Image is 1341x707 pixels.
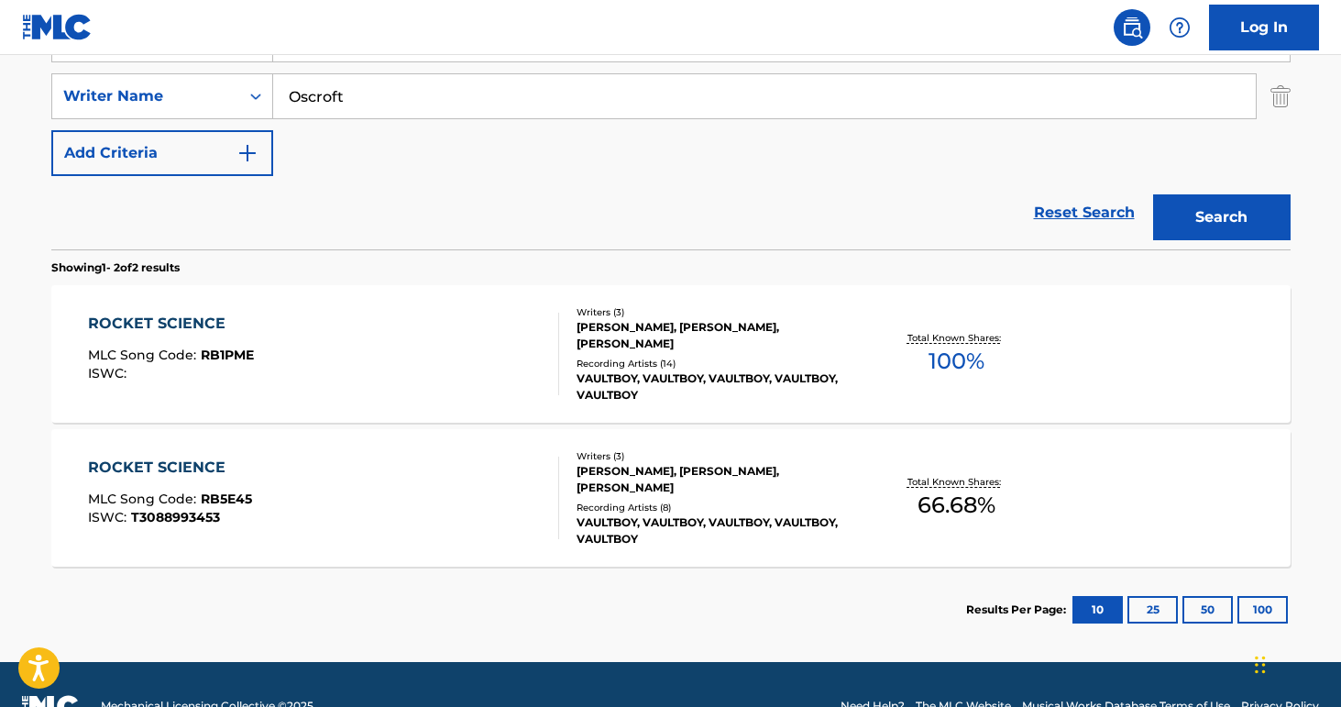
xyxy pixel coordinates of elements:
[929,345,984,378] span: 100 %
[1161,9,1198,46] div: Help
[577,370,853,403] div: VAULTBOY, VAULTBOY, VAULTBOY, VAULTBOY, VAULTBOY
[1237,596,1288,624] button: 100
[577,449,853,463] div: Writers ( 3 )
[1072,596,1123,624] button: 10
[918,489,995,522] span: 66.68 %
[907,475,1006,489] p: Total Known Shares:
[907,331,1006,345] p: Total Known Shares:
[577,501,853,514] div: Recording Artists ( 8 )
[131,509,220,525] span: T3088993453
[63,85,228,107] div: Writer Name
[1182,596,1233,624] button: 50
[1270,73,1291,119] img: Delete Criterion
[201,347,254,363] span: RB1PME
[1025,193,1144,233] a: Reset Search
[577,305,853,319] div: Writers ( 3 )
[201,491,252,507] span: RB5E45
[88,347,201,363] span: MLC Song Code :
[1169,17,1191,39] img: help
[577,463,853,496] div: [PERSON_NAME], [PERSON_NAME], [PERSON_NAME]
[236,142,258,164] img: 9d2ae6d4665cec9f34b9.svg
[51,130,273,176] button: Add Criteria
[51,260,180,276] p: Showing 1 - 2 of 2 results
[1121,17,1143,39] img: search
[1255,637,1266,692] div: Drag
[88,491,201,507] span: MLC Song Code :
[1209,5,1319,50] a: Log In
[88,509,131,525] span: ISWC :
[577,514,853,547] div: VAULTBOY, VAULTBOY, VAULTBOY, VAULTBOY, VAULTBOY
[1127,596,1178,624] button: 25
[51,285,1291,423] a: ROCKET SCIENCEMLC Song Code:RB1PMEISWC:Writers (3)[PERSON_NAME], [PERSON_NAME], [PERSON_NAME]Reco...
[88,313,254,335] div: ROCKET SCIENCE
[88,457,252,479] div: ROCKET SCIENCE
[1153,194,1291,240] button: Search
[51,429,1291,567] a: ROCKET SCIENCEMLC Song Code:RB5E45ISWC:T3088993453Writers (3)[PERSON_NAME], [PERSON_NAME], [PERSO...
[1114,9,1150,46] a: Public Search
[22,14,93,40] img: MLC Logo
[577,319,853,352] div: [PERSON_NAME], [PERSON_NAME], [PERSON_NAME]
[577,357,853,370] div: Recording Artists ( 14 )
[966,602,1071,618] p: Results Per Page:
[51,17,1291,249] form: Search Form
[88,365,131,381] span: ISWC :
[1249,619,1341,707] iframe: Chat Widget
